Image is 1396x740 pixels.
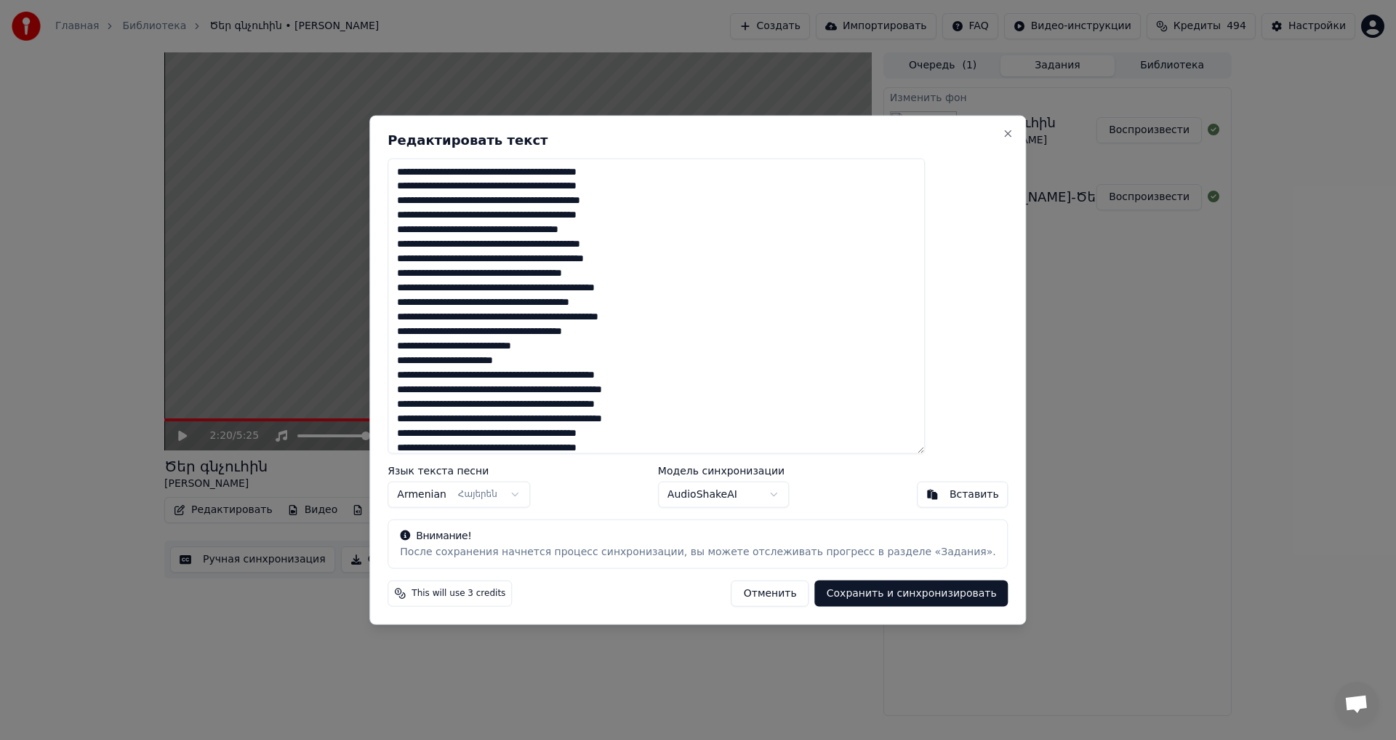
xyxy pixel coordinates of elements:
[400,529,995,544] div: Внимание!
[815,581,1008,607] button: Сохранить и синхронизировать
[412,588,505,600] span: This will use 3 credits
[400,545,995,560] div: После сохранения начнется процесс синхронизации, вы можете отслеживать прогресс в разделе «Задания».
[731,581,809,607] button: Отменить
[950,488,999,502] div: Вставить
[388,466,530,476] label: Язык текста песни
[658,466,789,476] label: Модель синхронизации
[917,482,1008,508] button: Вставить
[388,133,1008,146] h2: Редактировать текст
